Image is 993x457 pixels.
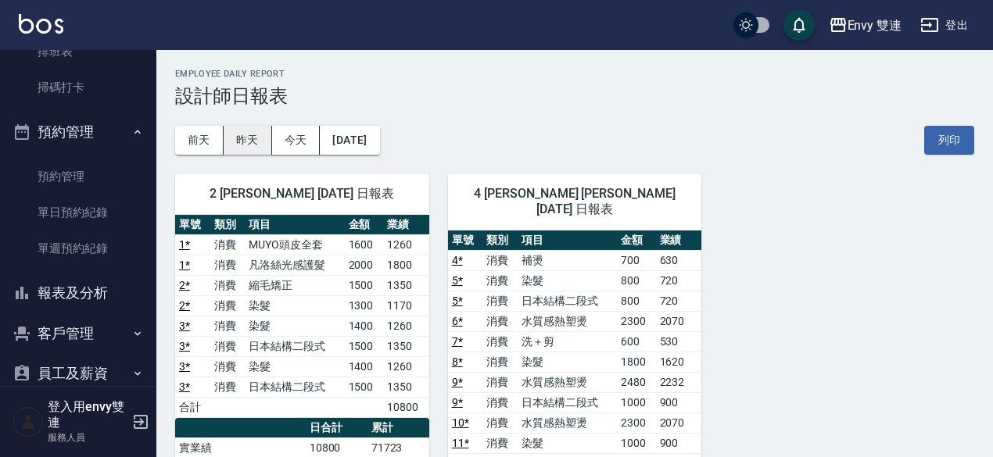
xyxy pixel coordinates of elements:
td: 1000 [617,433,655,453]
th: 單號 [175,215,210,235]
button: 登出 [914,11,974,40]
th: 單號 [448,230,483,251]
a: 單週預約紀錄 [6,230,150,266]
th: 項目 [518,230,617,251]
td: 720 [656,270,702,291]
td: 消費 [482,250,518,270]
td: 2070 [656,412,702,433]
td: 1400 [345,356,383,377]
td: 800 [617,291,655,311]
a: 掃碼打卡 [6,70,150,105]
td: 消費 [210,336,246,356]
td: 2232 [656,372,702,392]
h5: 登入用envy雙連 [48,399,127,430]
button: [DATE] [320,126,379,155]
td: 消費 [210,316,246,336]
td: 700 [617,250,655,270]
td: 2000 [345,255,383,275]
td: 染髮 [245,356,344,377]
td: 2480 [617,372,655,392]
td: MUYO頭皮全套 [245,234,344,255]
td: 消費 [210,377,246,397]
img: Logo [19,14,63,34]
td: 日本結構二段式 [518,291,617,311]
td: 洗＋剪 [518,331,617,352]
div: Envy 雙連 [848,16,902,35]
a: 預約管理 [6,159,150,195]
td: 2300 [617,412,655,433]
h3: 設計師日報表 [175,85,974,107]
td: 消費 [482,291,518,311]
td: 補燙 [518,250,617,270]
td: 染髮 [518,270,617,291]
button: 今天 [272,126,321,155]
td: 消費 [210,275,246,295]
td: 染髮 [518,352,617,372]
td: 日本結構二段式 [518,392,617,412]
td: 日本結構二段式 [245,377,344,397]
td: 1500 [345,377,383,397]
td: 縮毛矯正 [245,275,344,295]
td: 530 [656,331,702,352]
table: a dense table [175,215,429,418]
th: 金額 [345,215,383,235]
td: 1170 [383,295,429,316]
button: 員工及薪資 [6,353,150,394]
td: 染髮 [518,433,617,453]
td: 消費 [482,270,518,291]
button: 列印 [924,126,974,155]
td: 1400 [345,316,383,336]
td: 1600 [345,234,383,255]
th: 類別 [210,215,246,235]
th: 業績 [656,230,702,251]
td: 消費 [210,255,246,275]
td: 水質感熱塑燙 [518,372,617,392]
button: 預約管理 [6,112,150,152]
td: 1500 [345,336,383,356]
td: 消費 [482,352,518,372]
th: 日合計 [306,418,367,438]
td: 720 [656,291,702,311]
td: 染髮 [245,295,344,316]
a: 排班表 [6,34,150,70]
td: 1350 [383,336,429,356]
button: 客戶管理 [6,313,150,354]
td: 1300 [345,295,383,316]
td: 900 [656,392,702,412]
button: 報表及分析 [6,273,150,313]
td: 染髮 [245,316,344,336]
td: 10800 [383,397,429,417]
th: 類別 [482,230,518,251]
th: 金額 [617,230,655,251]
td: 2070 [656,311,702,331]
span: 2 [PERSON_NAME] [DATE] 日報表 [194,186,410,202]
td: 水質感熱塑燙 [518,412,617,433]
button: 昨天 [224,126,272,155]
button: Envy 雙連 [823,9,909,41]
td: 消費 [210,295,246,316]
td: 2300 [617,311,655,331]
h2: Employee Daily Report [175,69,974,79]
td: 600 [617,331,655,352]
td: 1260 [383,356,429,377]
button: save [783,9,815,41]
td: 900 [656,433,702,453]
td: 消費 [482,392,518,412]
td: 1350 [383,275,429,295]
td: 日本結構二段式 [245,336,344,356]
td: 1260 [383,234,429,255]
td: 水質感熱塑燙 [518,311,617,331]
th: 業績 [383,215,429,235]
td: 1500 [345,275,383,295]
button: 前天 [175,126,224,155]
p: 服務人員 [48,430,127,445]
td: 800 [617,270,655,291]
td: 630 [656,250,702,270]
td: 消費 [482,372,518,392]
td: 消費 [210,356,246,377]
img: Person [13,406,44,437]
td: 凡洛絲光感護髮 [245,255,344,275]
td: 消費 [482,331,518,352]
th: 項目 [245,215,344,235]
td: 1350 [383,377,429,397]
